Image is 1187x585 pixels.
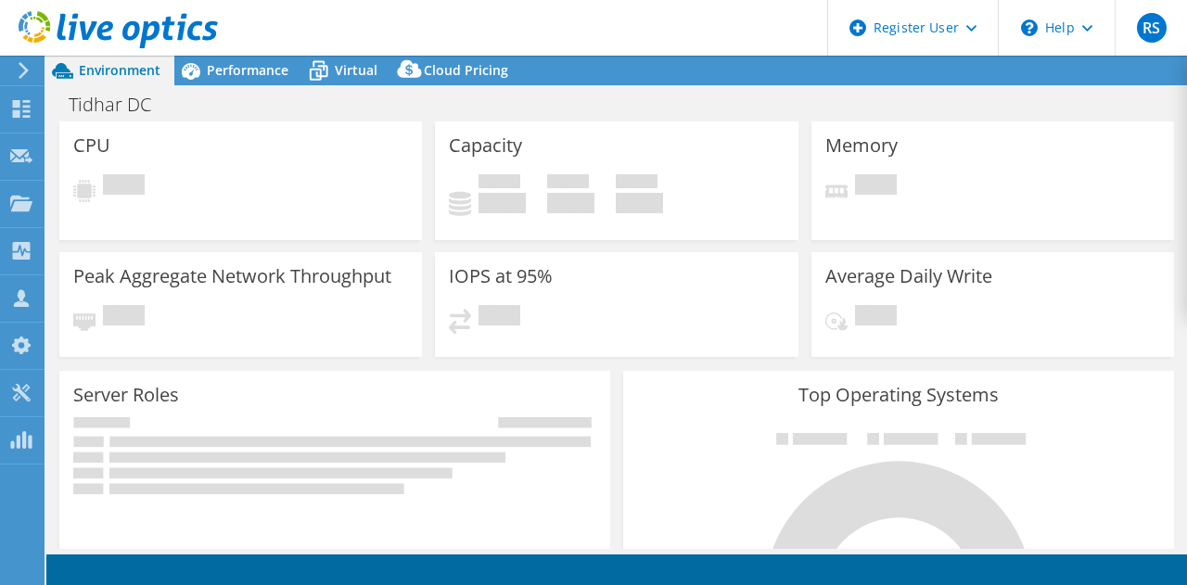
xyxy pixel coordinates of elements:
span: Environment [79,61,160,79]
h1: Tidhar DC [60,95,180,115]
span: Used [479,174,520,193]
span: Pending [103,305,145,330]
span: Cloud Pricing [424,61,508,79]
span: Performance [207,61,288,79]
h3: IOPS at 95% [449,266,553,286]
h3: Server Roles [73,385,179,405]
span: Virtual [335,61,377,79]
span: Free [547,174,589,193]
span: Pending [855,305,897,330]
h3: Memory [825,135,898,156]
h4: 0 GiB [479,193,526,213]
svg: \n [1021,19,1038,36]
span: Pending [855,174,897,199]
h4: 0 GiB [547,193,594,213]
h3: Peak Aggregate Network Throughput [73,266,391,286]
span: RS [1137,13,1167,43]
h3: CPU [73,135,110,156]
h4: 0 GiB [616,193,663,213]
span: Pending [479,305,520,330]
h3: Top Operating Systems [637,385,1160,405]
h3: Average Daily Write [825,266,992,286]
span: Total [616,174,657,193]
span: Pending [103,174,145,199]
h3: Capacity [449,135,522,156]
